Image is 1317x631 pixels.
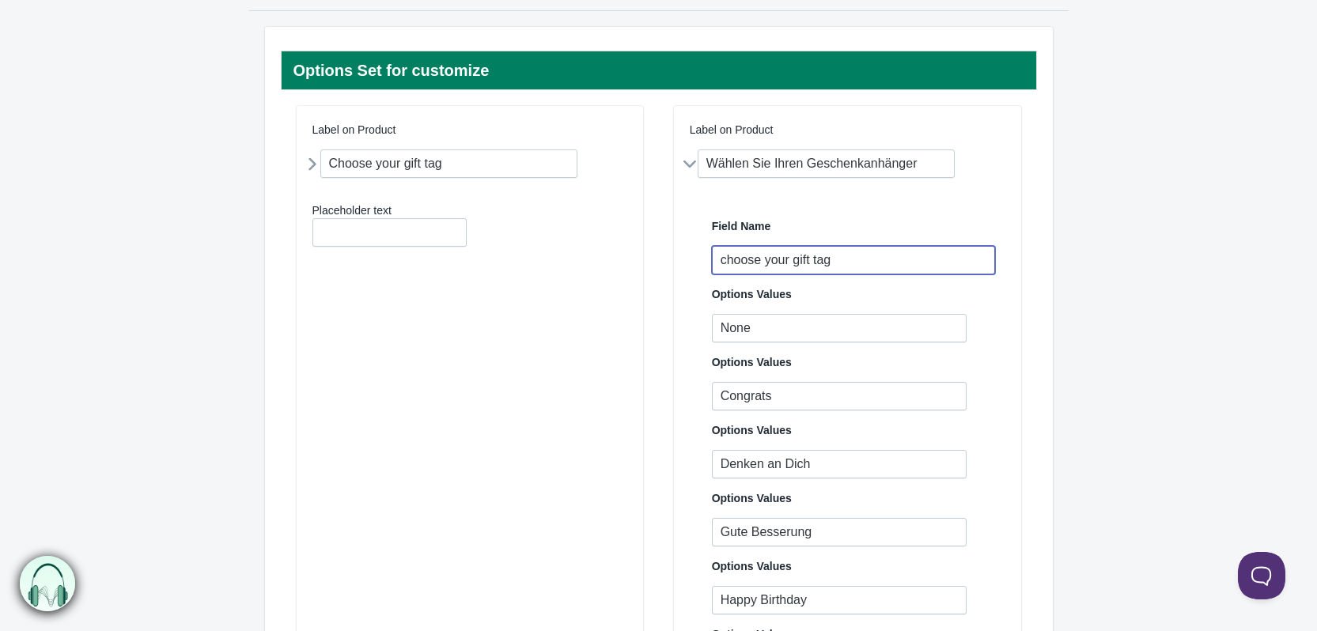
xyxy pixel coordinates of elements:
[1238,552,1285,599] iframe: Toggle Customer Support
[312,202,392,218] label: Placeholder text
[20,555,76,611] img: bxm.png
[712,558,792,574] label: Options Values
[312,122,396,138] label: Label on Product
[690,122,774,138] label: Label on Product
[712,354,792,370] label: Options Values
[712,490,792,506] label: Options Values
[712,286,792,302] label: Options Values
[712,218,771,234] label: Field Name
[281,51,1037,90] h3: Options Set for customize
[712,422,792,438] label: Options Values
